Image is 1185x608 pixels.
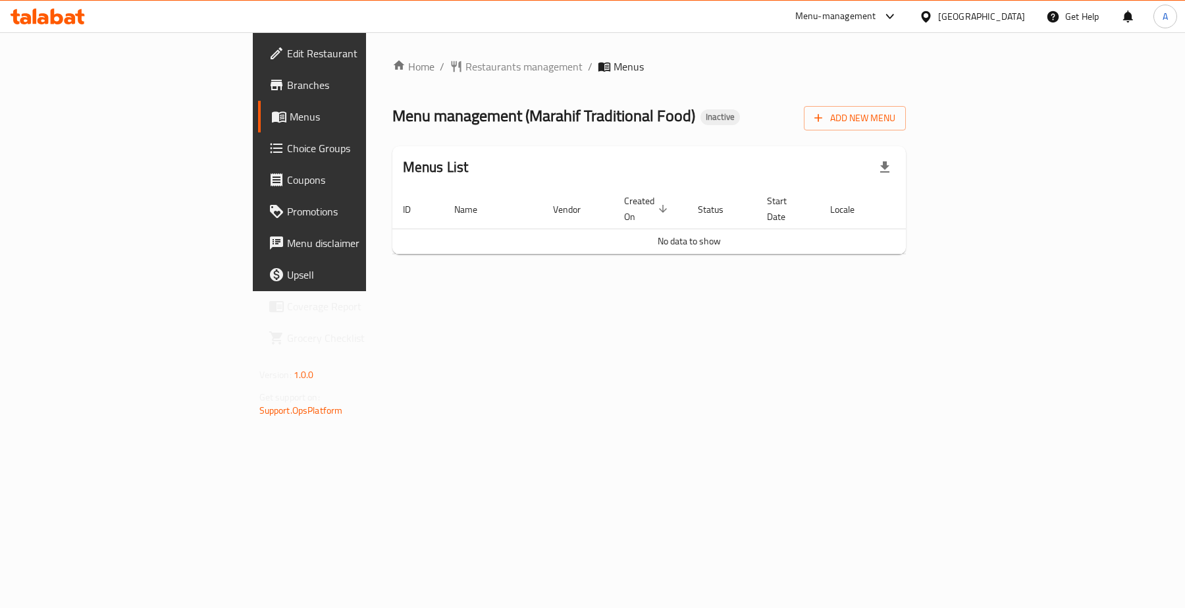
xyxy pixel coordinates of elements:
span: Name [454,202,494,217]
a: Support.OpsPlatform [259,402,343,419]
span: Grocery Checklist [287,330,440,346]
li: / [588,59,592,74]
span: Menu management ( Marahif Traditional Food ) [392,101,695,130]
span: Restaurants management [465,59,583,74]
a: Edit Restaurant [258,38,451,69]
span: Promotions [287,204,440,219]
a: Coupons [258,164,451,196]
span: Add New Menu [814,110,895,126]
button: Add New Menu [804,106,906,130]
span: Status [698,202,741,217]
nav: breadcrumb [392,59,907,74]
div: Export file [869,152,901,183]
span: Created On [624,193,671,225]
span: Vendor [553,202,598,217]
span: ID [403,202,428,217]
a: Branches [258,69,451,101]
span: Menu disclaimer [287,235,440,251]
th: Actions [887,189,986,229]
span: Menus [290,109,440,124]
span: Edit Restaurant [287,45,440,61]
span: Get support on: [259,389,320,406]
span: No data to show [658,233,721,250]
div: Menu-management [795,9,876,24]
a: Menus [258,101,451,132]
span: Choice Groups [287,140,440,156]
span: Start Date [767,193,804,225]
span: Menus [614,59,644,74]
span: Inactive [700,111,740,123]
span: Branches [287,77,440,93]
a: Coverage Report [258,290,451,322]
a: Choice Groups [258,132,451,164]
span: 1.0.0 [294,366,314,383]
span: A [1163,9,1168,24]
span: Coverage Report [287,298,440,314]
h2: Menus List [403,157,469,177]
a: Upsell [258,259,451,290]
span: Version: [259,366,292,383]
span: Coupons [287,172,440,188]
a: Grocery Checklist [258,322,451,354]
table: enhanced table [392,189,986,254]
div: [GEOGRAPHIC_DATA] [938,9,1025,24]
a: Restaurants management [450,59,583,74]
a: Menu disclaimer [258,227,451,259]
span: Upsell [287,267,440,283]
div: Inactive [700,109,740,125]
span: Locale [830,202,872,217]
a: Promotions [258,196,451,227]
